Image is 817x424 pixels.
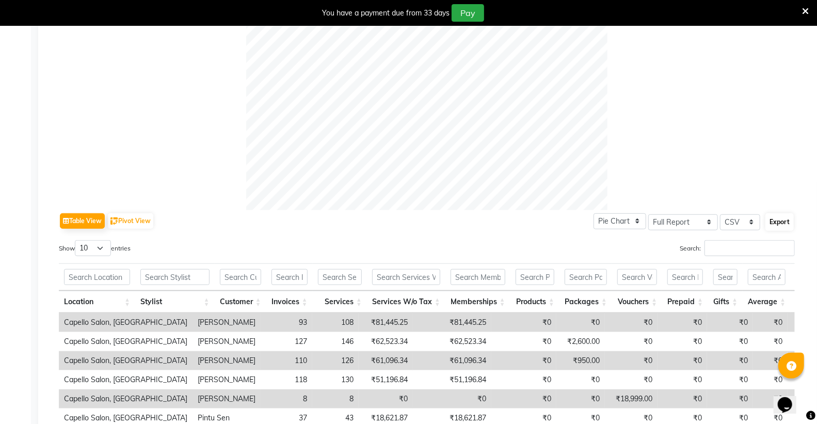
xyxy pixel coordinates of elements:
td: ₹2,600.00 [556,332,605,351]
input: Search Customer [220,269,261,285]
td: Capello Salon, [GEOGRAPHIC_DATA] [59,351,193,370]
td: 118 [261,370,312,389]
input: Search Memberships [451,269,505,285]
td: ₹950.00 [556,351,605,370]
td: Capello Salon, [GEOGRAPHIC_DATA] [59,389,193,409]
td: ₹61,096.34 [359,351,413,370]
iframe: chat widget [774,383,807,414]
input: Search Services [318,269,362,285]
td: ₹0 [707,313,753,332]
td: 93 [261,313,312,332]
td: ₹51,196.84 [359,370,413,389]
td: ₹0 [491,389,556,409]
td: 127 [261,332,312,351]
input: Search Prepaid [667,269,703,285]
input: Search Vouchers [617,269,657,285]
td: ₹0 [491,351,556,370]
button: Export [765,213,794,231]
td: ₹0 [605,313,658,332]
td: [PERSON_NAME] [193,332,261,351]
th: Gifts: activate to sort column ascending [708,291,743,313]
input: Search Stylist [140,269,210,285]
td: 8 [312,389,359,409]
td: [PERSON_NAME] [193,351,261,370]
td: ₹0 [753,370,788,389]
th: Services: activate to sort column ascending [313,291,367,313]
th: Products: activate to sort column ascending [510,291,559,313]
td: ₹0 [556,313,605,332]
td: ₹0 [491,332,556,351]
td: ₹61,096.34 [413,351,491,370]
td: [PERSON_NAME] [193,313,261,332]
td: ₹0 [753,351,788,370]
td: ₹0 [707,332,753,351]
button: Pivot View [108,213,153,229]
td: 8 [261,389,312,409]
td: [PERSON_NAME] [193,370,261,389]
input: Search Average [748,269,786,285]
th: Average: activate to sort column ascending [743,291,791,313]
th: Prepaid: activate to sort column ascending [662,291,708,313]
input: Search Gifts [713,269,738,285]
input: Search Location [64,269,130,285]
input: Search Products [516,269,554,285]
td: ₹0 [556,370,605,389]
label: Search: [680,240,795,256]
td: ₹0 [491,370,556,389]
input: Search Services W/o Tax [372,269,440,285]
td: ₹0 [707,351,753,370]
img: pivot.png [110,217,118,225]
td: ₹0 [359,389,413,409]
td: ₹62,523.34 [413,332,491,351]
td: ₹0 [605,332,658,351]
td: ₹0 [753,332,788,351]
td: ₹0 [605,351,658,370]
td: ₹81,445.25 [359,313,413,332]
td: ₹0 [707,389,753,409]
td: 108 [312,313,359,332]
td: [PERSON_NAME] [193,389,261,409]
td: ₹18,999.00 [605,389,658,409]
td: ₹0 [658,389,707,409]
td: ₹81,445.25 [413,313,491,332]
td: Capello Salon, [GEOGRAPHIC_DATA] [59,332,193,351]
button: Table View [60,213,105,229]
td: ₹0 [605,370,658,389]
th: Customer: activate to sort column ascending [215,291,266,313]
select: Showentries [75,240,111,256]
td: Capello Salon, [GEOGRAPHIC_DATA] [59,370,193,389]
th: Packages: activate to sort column ascending [559,291,612,313]
td: ₹0 [658,351,707,370]
td: 146 [312,332,359,351]
th: Services W/o Tax: activate to sort column ascending [367,291,445,313]
td: Capello Salon, [GEOGRAPHIC_DATA] [59,313,193,332]
td: ₹0 [753,389,788,409]
div: You have a payment due from 33 days [322,8,450,19]
td: 130 [312,370,359,389]
td: 110 [261,351,312,370]
td: ₹0 [658,313,707,332]
button: Pay [452,4,484,22]
th: Vouchers: activate to sort column ascending [612,291,662,313]
td: ₹0 [658,332,707,351]
th: Memberships: activate to sort column ascending [445,291,510,313]
td: ₹51,196.84 [413,370,491,389]
td: ₹0 [556,389,605,409]
label: Show entries [59,240,131,256]
td: ₹62,523.34 [359,332,413,351]
input: Search Packages [565,269,607,285]
td: ₹0 [707,370,753,389]
th: Location: activate to sort column ascending [59,291,135,313]
td: ₹0 [413,389,491,409]
td: ₹0 [491,313,556,332]
th: Stylist: activate to sort column ascending [135,291,215,313]
th: Invoices: activate to sort column ascending [266,291,313,313]
input: Search Invoices [271,269,308,285]
td: ₹0 [658,370,707,389]
td: ₹0 [753,313,788,332]
input: Search: [704,240,795,256]
td: 126 [312,351,359,370]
